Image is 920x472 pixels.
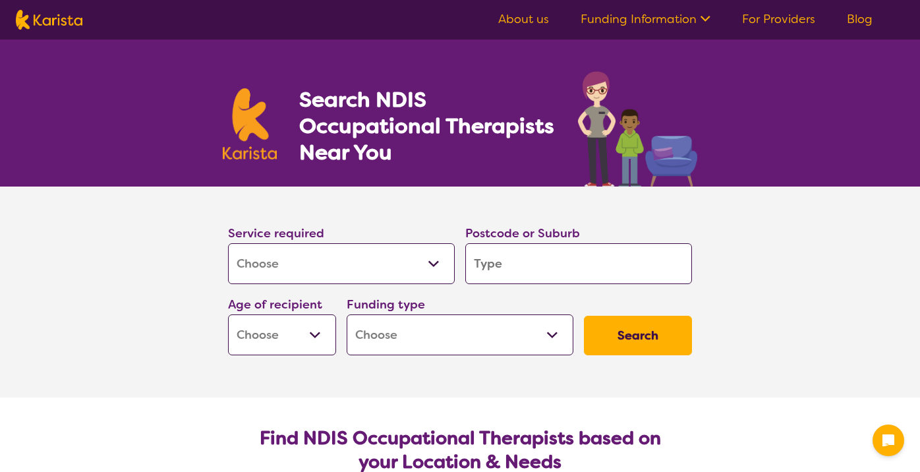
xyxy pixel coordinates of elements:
a: For Providers [742,11,815,27]
a: About us [498,11,549,27]
img: Karista logo [223,88,277,160]
img: occupational-therapy [578,71,697,187]
label: Age of recipient [228,297,322,312]
img: Karista logo [16,10,82,30]
label: Service required [228,225,324,241]
input: Type [465,243,692,284]
button: Search [584,316,692,355]
a: Blog [847,11,873,27]
label: Postcode or Suburb [465,225,580,241]
label: Funding type [347,297,425,312]
a: Funding Information [581,11,710,27]
h1: Search NDIS Occupational Therapists Near You [299,86,556,165]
